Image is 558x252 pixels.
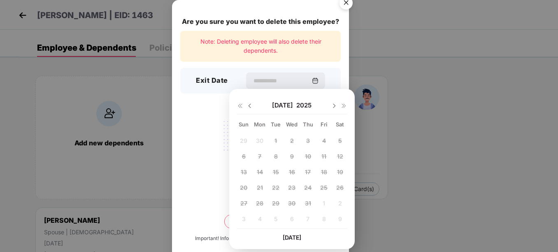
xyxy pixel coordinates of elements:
h3: Exit Date [196,75,228,86]
img: svg+xml;base64,PHN2ZyBpZD0iRHJvcGRvd24tMzJ4MzIiIHhtbG5zPSJodHRwOi8vd3d3LnczLm9yZy8yMDAwL3N2ZyIgd2... [331,103,337,109]
div: Are you sure you want to delete this employee? [180,16,341,27]
img: svg+xml;base64,PHN2ZyB4bWxucz0iaHR0cDovL3d3dy53My5vcmcvMjAwMC9zdmciIHdpZHRoPSIyMjQiIGhlaWdodD0iMT... [214,117,307,181]
div: Note: Deleting employee will also delete their dependents. [180,31,341,62]
div: Tue [269,121,283,128]
div: Sun [237,121,251,128]
span: [DATE] [283,234,301,241]
button: Delete permanently [224,215,297,229]
div: Wed [285,121,299,128]
img: svg+xml;base64,PHN2ZyBpZD0iRHJvcGRvd24tMzJ4MzIiIHhtbG5zPSJodHRwOi8vd3d3LnczLm9yZy8yMDAwL3N2ZyIgd2... [246,103,253,109]
span: [DATE] [272,101,296,110]
div: Important! Information once deleted, can’t be recovered. [195,235,326,243]
div: Thu [301,121,315,128]
div: Fri [317,121,331,128]
div: Mon [253,121,267,128]
img: svg+xml;base64,PHN2ZyBpZD0iQ2FsZW5kYXItMzJ4MzIiIHhtbG5zPSJodHRwOi8vd3d3LnczLm9yZy8yMDAwL3N2ZyIgd2... [312,77,319,84]
img: svg+xml;base64,PHN2ZyB4bWxucz0iaHR0cDovL3d3dy53My5vcmcvMjAwMC9zdmciIHdpZHRoPSIxNiIgaGVpZ2h0PSIxNi... [341,103,347,109]
span: 2025 [296,101,312,110]
img: svg+xml;base64,PHN2ZyB4bWxucz0iaHR0cDovL3d3dy53My5vcmcvMjAwMC9zdmciIHdpZHRoPSIxNiIgaGVpZ2h0PSIxNi... [237,103,243,109]
div: Sat [333,121,347,128]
